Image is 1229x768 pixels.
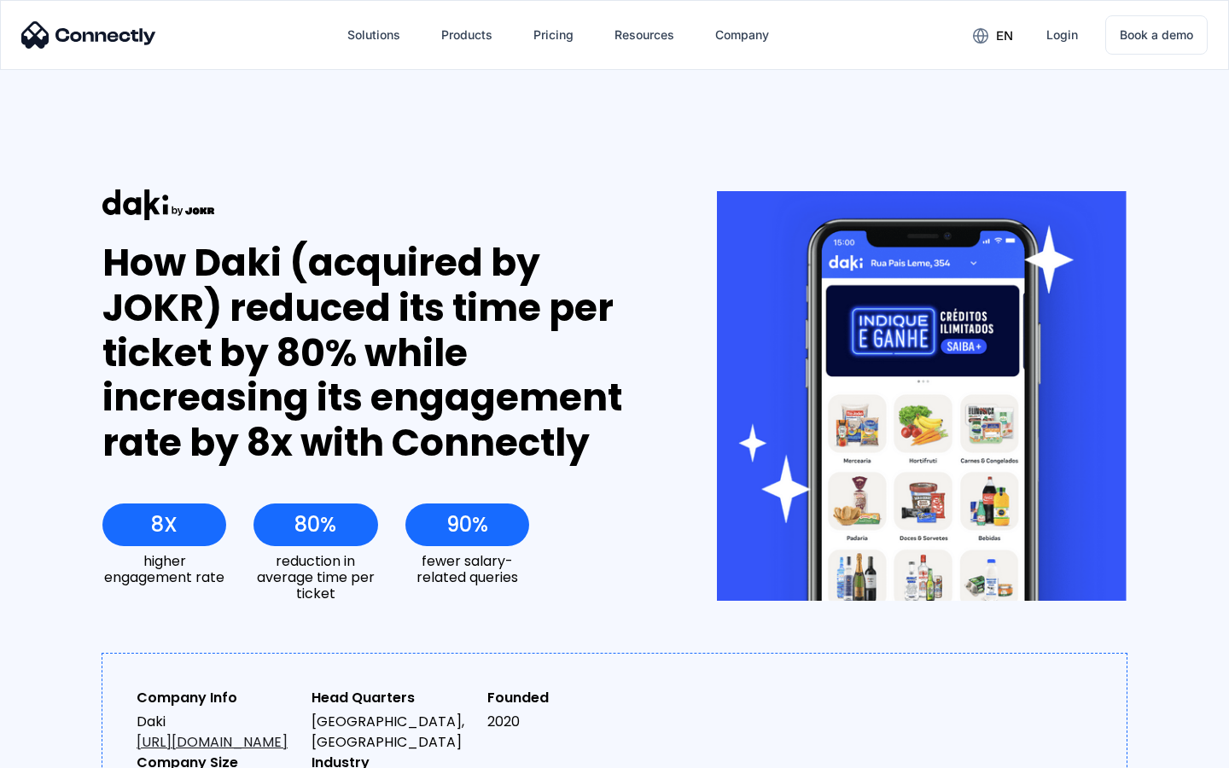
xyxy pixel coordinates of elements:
div: Products [428,15,506,55]
img: Connectly Logo [21,21,156,49]
div: Daki [137,712,298,753]
div: en [996,24,1013,48]
div: Solutions [334,15,414,55]
div: Founded [487,688,649,708]
div: 2020 [487,712,649,732]
div: How Daki (acquired by JOKR) reduced its time per ticket by 80% while increasing its engagement ra... [102,241,655,466]
div: Pricing [533,23,574,47]
div: Company Info [137,688,298,708]
div: Company [715,23,769,47]
div: reduction in average time per ticket [253,553,377,602]
a: [URL][DOMAIN_NAME] [137,732,288,752]
div: 80% [294,513,336,537]
a: Pricing [520,15,587,55]
div: 8X [151,513,178,537]
div: Products [441,23,492,47]
div: Resources [614,23,674,47]
div: fewer salary-related queries [405,553,529,585]
div: Login [1046,23,1078,47]
div: Solutions [347,23,400,47]
div: higher engagement rate [102,553,226,585]
div: [GEOGRAPHIC_DATA], [GEOGRAPHIC_DATA] [312,712,473,753]
div: Company [702,15,783,55]
aside: Language selected: English [17,738,102,762]
div: en [959,22,1026,48]
a: Login [1033,15,1092,55]
ul: Language list [34,738,102,762]
a: Book a demo [1105,15,1208,55]
div: Resources [601,15,688,55]
div: 90% [446,513,488,537]
div: Head Quarters [312,688,473,708]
